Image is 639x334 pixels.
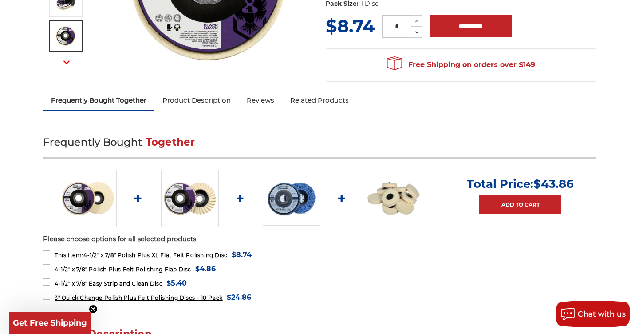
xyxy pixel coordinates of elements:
img: 4.5 inch extra thick felt disc [59,170,117,227]
span: Frequently Bought [43,136,142,148]
span: $43.86 [533,177,574,191]
span: Get Free Shipping [13,318,87,328]
span: $4.86 [195,263,216,275]
span: 3" Quick Change Polish Plus Felt Polishing Discs - 10 Pack [55,294,223,301]
a: Reviews [239,91,282,110]
span: $8.74 [326,15,375,37]
span: $8.74 [232,249,252,261]
span: 4-1/2" x 7/8" Polish Plus XL Flat Felt Polishing Disc [55,252,228,258]
button: Close teaser [89,305,98,314]
span: Together [146,136,195,148]
button: Next [56,53,77,72]
div: Get Free ShippingClose teaser [9,312,91,334]
span: $5.40 [166,277,187,289]
span: 4-1/2" x 7/8" Easy Strip and Clean Disc [55,280,162,287]
span: 4-1/2" x 7/8" Polish Plus Felt Polishing Flap Disc [55,266,191,273]
button: Chat with us [556,301,630,327]
a: Product Description [154,91,239,110]
span: Free Shipping on orders over $149 [387,56,535,74]
span: Chat with us [578,310,626,318]
a: Related Products [282,91,357,110]
span: $24.86 [227,291,251,303]
p: Total Price: [467,177,574,191]
a: Add to Cart [479,195,561,214]
a: Frequently Bought Together [43,91,154,110]
img: 4.5 inch black hawk abrasives polish plus XL disc [55,25,77,47]
strong: This Item: [55,252,83,258]
p: Please choose options for all selected products [43,234,596,244]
